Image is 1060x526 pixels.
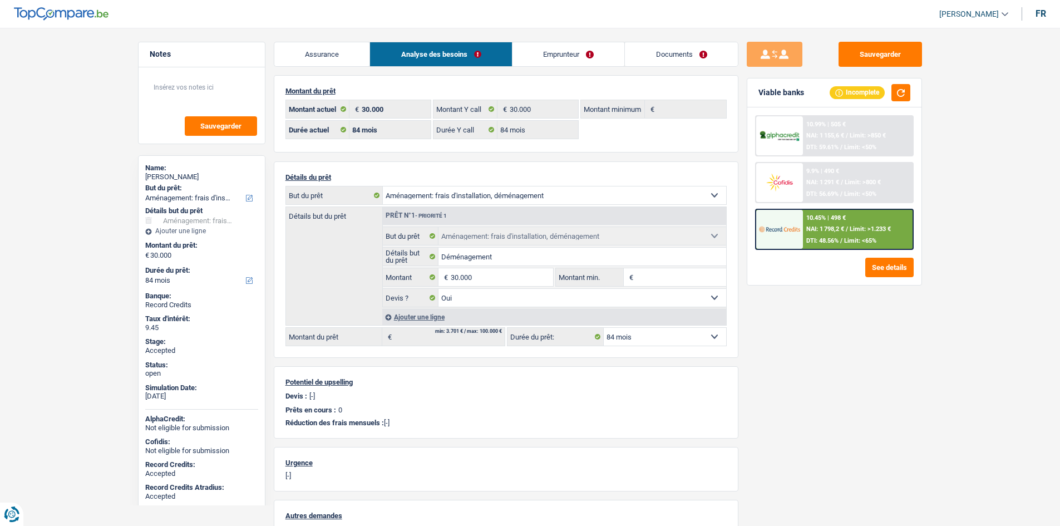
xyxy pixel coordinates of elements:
[285,419,727,427] p: [-]
[850,225,891,233] span: Limit: >1.233 €
[185,116,257,136] button: Sauvegarder
[806,179,839,186] span: NAI: 1 291 €
[624,268,636,286] span: €
[383,248,439,266] label: Détails but du prêt
[556,268,624,286] label: Montant min.
[145,469,258,478] div: Accepted
[145,164,258,173] div: Name:
[285,512,727,520] p: Autres demandes
[806,237,839,244] span: DTI: 48.56%
[806,225,844,233] span: NAI: 1 798,2 €
[850,132,886,139] span: Limit: >850 €
[286,207,382,220] label: Détails but du prêt
[840,144,842,151] span: /
[286,100,350,118] label: Montant actuel
[1036,8,1046,19] div: fr
[150,50,254,59] h5: Notes
[830,86,885,99] div: Incomplete
[939,9,999,19] span: [PERSON_NAME]
[806,132,844,139] span: NAI: 1 155,6 €
[145,437,258,446] div: Cofidis:
[806,121,846,128] div: 10.99% | 505 €
[349,100,362,118] span: €
[840,190,842,198] span: /
[145,227,258,235] div: Ajouter une ligne
[145,184,256,193] label: But du prêt:
[145,241,256,250] label: Montant du prêt:
[309,392,315,400] p: [-]
[840,237,842,244] span: /
[286,121,350,139] label: Durée actuel
[382,328,395,346] span: €
[145,384,258,392] div: Simulation Date:
[145,483,258,492] div: Record Credits Atradius:
[145,337,258,346] div: Stage:
[285,87,727,95] p: Montant du prêt
[382,309,726,325] div: Ajouter une ligne
[145,460,258,469] div: Record Credits:
[145,323,258,332] div: 9.45
[285,406,336,414] p: Prêts en cours :
[145,251,149,260] span: €
[581,100,645,118] label: Montant minimum
[145,361,258,370] div: Status:
[806,168,839,175] div: 9.9% | 490 €
[383,268,439,286] label: Montant
[200,122,241,130] span: Sauvegarder
[145,369,258,378] div: open
[930,5,1008,23] a: [PERSON_NAME]
[145,415,258,424] div: AlphaCredit:
[383,289,439,307] label: Devis ?
[759,219,800,239] img: Record Credits
[145,346,258,355] div: Accepted
[806,214,846,222] div: 10.45% | 498 €
[846,132,848,139] span: /
[383,212,450,219] div: Prêt n°1
[806,144,839,151] span: DTI: 59.61%
[145,424,258,432] div: Not eligible for submission
[145,173,258,181] div: [PERSON_NAME]
[806,190,839,198] span: DTI: 56.69%
[497,100,510,118] span: €
[625,42,738,66] a: Documents
[145,292,258,301] div: Banque:
[285,419,384,427] span: Réduction des frais mensuels :
[512,42,625,66] a: Emprunteur
[844,144,876,151] span: Limit: <50%
[285,459,727,467] p: Urgence
[844,237,876,244] span: Limit: <65%
[865,258,914,277] button: See details
[645,100,657,118] span: €
[844,190,876,198] span: Limit: <50%
[145,207,258,215] div: Détails but du prêt
[415,213,447,219] span: - Priorité 1
[145,446,258,455] div: Not eligible for submission
[285,173,727,181] p: Détails du prêt
[286,328,382,346] label: Montant du prêt
[370,42,512,66] a: Analyse des besoins
[285,471,727,480] p: [-]
[846,225,848,233] span: /
[438,268,451,286] span: €
[433,100,497,118] label: Montant Y call
[338,406,342,414] p: 0
[383,227,439,245] label: But du prêt
[145,266,256,275] label: Durée du prêt:
[435,329,502,334] div: min: 3.701 € / max: 100.000 €
[841,179,843,186] span: /
[845,179,881,186] span: Limit: >800 €
[433,121,497,139] label: Durée Y call
[274,42,370,66] a: Assurance
[145,392,258,401] div: [DATE]
[145,301,258,309] div: Record Credits
[145,314,258,323] div: Taux d'intérêt:
[285,392,307,400] p: Devis :
[759,172,800,193] img: Cofidis
[145,492,258,501] div: Accepted
[759,130,800,142] img: AlphaCredit
[286,186,383,204] label: But du prêt
[14,7,109,21] img: TopCompare Logo
[507,328,604,346] label: Durée du prêt:
[285,378,727,386] p: Potentiel de upselling
[839,42,922,67] button: Sauvegarder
